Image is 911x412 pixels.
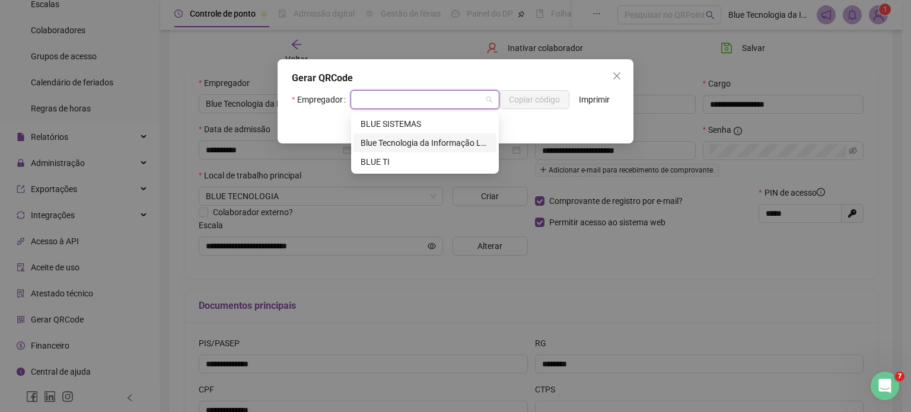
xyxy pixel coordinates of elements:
[569,90,619,109] button: Imprimir
[895,372,904,381] span: 7
[612,71,622,81] span: close
[499,90,569,109] button: Copiar código
[353,152,496,171] div: BLUE TI
[292,71,619,85] div: Gerar QRCode
[353,133,496,152] div: Blue Tecnologia da Informação Ltda
[871,372,899,400] iframe: Intercom live chat
[353,114,496,133] div: BLUE SISTEMAS
[361,117,489,130] div: BLUE SISTEMAS
[607,66,626,85] button: Close
[361,136,489,149] div: Blue Tecnologia da Informação Ltda
[361,155,489,168] div: BLUE TI
[292,90,351,109] label: Empregador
